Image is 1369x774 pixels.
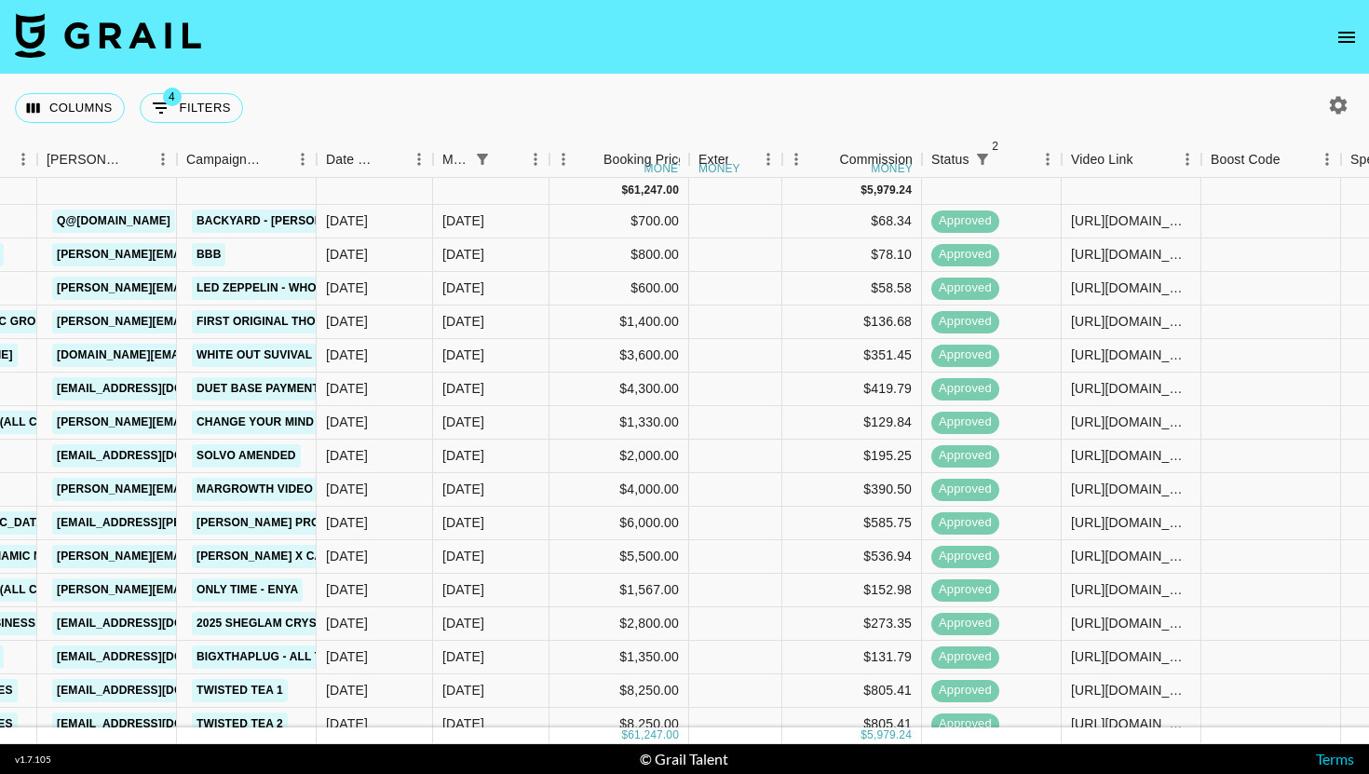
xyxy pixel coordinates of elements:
[782,373,922,406] div: $419.79
[1062,142,1201,178] div: Video Link
[782,674,922,708] div: $805.41
[433,142,549,178] div: Month Due
[931,615,999,632] span: approved
[317,142,433,178] div: Date Created
[192,713,288,736] a: twisted tea 2
[326,681,368,699] div: 13/08/2025
[931,548,999,565] span: approved
[1071,312,1191,331] div: https://www.tiktok.com/@harley_haisleyyy/video/7553755233952746782?_t=ZT-900IkKp6dMT&_r=1
[1071,446,1191,465] div: https://www.instagram.com/reel/DOrUE0hCBQm/?hl=en
[782,473,922,507] div: $390.50
[442,278,484,297] div: Sep '25
[1071,714,1191,733] div: https://www.tiktok.com/@mattisontwins/video/7551956370090691848?lang=en
[495,146,522,172] button: Sort
[52,612,261,635] a: [EMAIL_ADDRESS][DOMAIN_NAME]
[37,142,177,178] div: Booker
[931,514,999,532] span: approved
[9,145,37,173] button: Menu
[379,146,405,172] button: Sort
[1328,19,1365,56] button: open drawer
[192,377,324,401] a: duet base payment
[15,93,125,123] button: Select columns
[192,612,616,635] a: 2025 SHEGLAM Crystal Jelly Glaze Stick NEW SHEADES Campaign!
[1034,145,1062,173] button: Menu
[326,413,368,431] div: 23/07/2025
[442,547,484,565] div: Sep '25
[1071,681,1191,699] div: https://www.tiktok.com/@mattisontwins/video/7548967688035470610?lang=en
[326,647,368,666] div: 28/08/2025
[782,306,922,339] div: $136.68
[469,146,495,172] div: 1 active filter
[522,145,549,173] button: Menu
[549,238,689,272] div: $800.00
[326,278,368,297] div: 15/09/2025
[782,145,810,173] button: Menu
[1071,413,1191,431] div: https://www.instagram.com/reel/DN6poxXiWHv/?igsh=bDRoZDhweHRjd2p0
[621,183,628,198] div: $
[52,243,356,266] a: [PERSON_NAME][EMAIL_ADDRESS][DOMAIN_NAME]
[549,205,689,238] div: $700.00
[469,146,495,172] button: Show filters
[442,647,484,666] div: Sep '25
[640,750,728,768] div: © Grail Talent
[326,142,379,178] div: Date Created
[177,142,317,178] div: Campaign (Type)
[442,480,484,498] div: Sep '25
[52,511,356,535] a: [EMAIL_ADDRESS][PERSON_NAME][DOMAIN_NAME]
[326,211,368,230] div: 23/09/2025
[1173,145,1201,173] button: Menu
[931,414,999,431] span: approved
[442,312,484,331] div: Sep '25
[405,145,433,173] button: Menu
[326,513,368,532] div: 09/09/2025
[1071,480,1191,498] div: https://www.instagram.com/reel/DO7V1L8iMm5/?igsh=MTh0ZGp4cGZrMHY2bA==
[698,163,740,174] div: money
[931,581,999,599] span: approved
[289,145,317,173] button: Menu
[442,446,484,465] div: Sep '25
[986,137,1005,156] span: 2
[192,578,303,602] a: only time - enya
[628,183,679,198] div: 61,247.00
[1071,346,1191,364] div: https://www.tiktok.com/@kkoroba/video/7551859570319183122?_r=1&_t=ZS-8zrb7W9w3Wy
[871,163,913,174] div: money
[549,306,689,339] div: $1,400.00
[326,379,368,398] div: 28/08/2025
[1071,211,1191,230] div: https://www.tiktok.com/@hannah.sherlie_/video/7553020621383339280?_r=1&_t=ZS-8zwutI6PicL
[549,708,689,741] div: $8,250.00
[1201,142,1341,178] div: Boost Code
[603,142,685,178] div: Booking Price
[123,146,149,172] button: Sort
[326,547,368,565] div: 03/09/2025
[969,146,996,172] div: 2 active filters
[326,245,368,264] div: 23/09/2025
[52,679,261,702] a: [EMAIL_ADDRESS][DOMAIN_NAME]
[326,614,368,632] div: 09/06/2025
[1281,146,1307,172] button: Sort
[192,344,391,367] a: white out suvival september
[549,507,689,540] div: $6,000.00
[1071,547,1191,565] div: https://www.instagram.com/reel/DPKGJAdiNXm/?hl=en
[931,279,999,297] span: approved
[931,246,999,264] span: approved
[192,478,376,501] a: Margrowth video 4 actual
[931,380,999,398] span: approved
[326,480,368,498] div: 01/08/2025
[326,714,368,733] div: 13/08/2025
[52,344,354,367] a: [DOMAIN_NAME][EMAIL_ADDRESS][DOMAIN_NAME]
[782,238,922,272] div: $78.10
[163,88,182,106] span: 4
[549,607,689,641] div: $2,800.00
[782,205,922,238] div: $68.34
[782,440,922,473] div: $195.25
[47,142,123,178] div: [PERSON_NAME]
[186,142,263,178] div: Campaign (Type)
[52,478,356,501] a: [PERSON_NAME][EMAIL_ADDRESS][DOMAIN_NAME]
[1316,750,1354,767] a: Terms
[931,142,969,178] div: Status
[192,511,370,535] a: [PERSON_NAME] promotion
[549,641,689,674] div: $1,350.00
[861,727,867,743] div: $
[192,243,225,266] a: BBB
[931,481,999,498] span: approved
